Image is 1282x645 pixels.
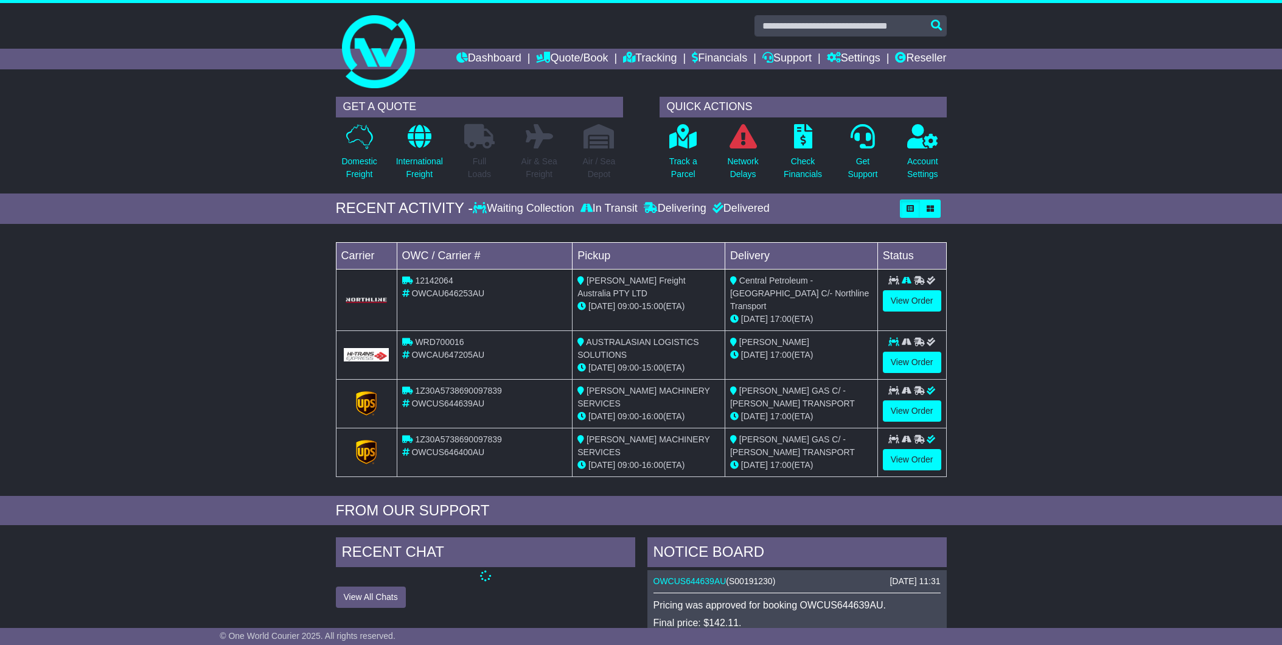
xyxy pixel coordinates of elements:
[642,301,663,311] span: 15:00
[356,440,377,464] img: GetCarrierServiceLogo
[770,314,792,324] span: 17:00
[336,97,623,117] div: GET A QUOTE
[618,363,639,372] span: 09:00
[883,400,941,422] a: View Order
[883,352,941,373] a: View Order
[583,155,616,181] p: Air / Sea Depot
[730,386,855,408] span: [PERSON_NAME] GAS C/ - [PERSON_NAME] TRANSPORT
[618,411,639,421] span: 09:00
[588,411,615,421] span: [DATE]
[729,576,773,586] span: S00191230
[341,155,377,181] p: Domestic Freight
[770,460,792,470] span: 17:00
[588,301,615,311] span: [DATE]
[411,447,484,457] span: OWCUS646400AU
[456,49,521,69] a: Dashboard
[341,124,377,187] a: DomesticFreight
[415,386,501,396] span: 1Z30A5738690097839
[653,576,941,587] div: ( )
[336,587,406,608] button: View All Chats
[336,537,635,570] div: RECENT CHAT
[577,276,686,298] span: [PERSON_NAME] Freight Australia PTY LTD
[827,49,880,69] a: Settings
[709,202,770,215] div: Delivered
[741,411,768,421] span: [DATE]
[464,155,495,181] p: Full Loads
[336,200,473,217] div: RECENT ACTIVITY -
[848,155,877,181] p: Get Support
[770,350,792,360] span: 17:00
[642,363,663,372] span: 15:00
[577,337,698,360] span: AUSTRALASIAN LOGISTICS SOLUTIONS
[692,49,747,69] a: Financials
[730,459,873,472] div: (ETA)
[344,348,389,361] img: GetCarrierServiceLogo
[573,242,725,269] td: Pickup
[907,124,939,187] a: AccountSettings
[907,155,938,181] p: Account Settings
[536,49,608,69] a: Quote/Book
[741,350,768,360] span: [DATE]
[770,411,792,421] span: 17:00
[727,155,758,181] p: Network Delays
[618,301,639,311] span: 09:00
[577,434,709,457] span: [PERSON_NAME] MACHINERY SERVICES
[883,449,941,470] a: View Order
[356,391,377,416] img: GetCarrierServiceLogo
[741,460,768,470] span: [DATE]
[730,313,873,326] div: (ETA)
[411,288,484,298] span: OWCAU646253AU
[473,202,577,215] div: Waiting Collection
[653,576,726,586] a: OWCUS644639AU
[730,349,873,361] div: (ETA)
[847,124,878,187] a: GetSupport
[783,124,823,187] a: CheckFinancials
[577,300,720,313] div: - (ETA)
[396,155,443,181] p: International Freight
[669,155,697,181] p: Track a Parcel
[415,434,501,444] span: 1Z30A5738690097839
[784,155,822,181] p: Check Financials
[577,459,720,472] div: - (ETA)
[588,363,615,372] span: [DATE]
[577,410,720,423] div: - (ETA)
[890,576,940,587] div: [DATE] 11:31
[647,537,947,570] div: NOTICE BOARD
[336,502,947,520] div: FROM OUR SUPPORT
[411,399,484,408] span: OWCUS644639AU
[397,242,573,269] td: OWC / Carrier #
[669,124,698,187] a: Track aParcel
[618,460,639,470] span: 09:00
[653,599,941,611] p: Pricing was approved for booking OWCUS644639AU.
[653,617,941,629] p: Final price: $142.11.
[577,361,720,374] div: - (ETA)
[739,337,809,347] span: [PERSON_NAME]
[642,460,663,470] span: 16:00
[642,411,663,421] span: 16:00
[521,155,557,181] p: Air & Sea Freight
[883,290,941,312] a: View Order
[336,242,397,269] td: Carrier
[577,202,641,215] div: In Transit
[730,434,855,457] span: [PERSON_NAME] GAS C/ - [PERSON_NAME] TRANSPORT
[344,296,389,304] img: GetCarrierServiceLogo
[762,49,812,69] a: Support
[415,337,464,347] span: WRD700016
[877,242,946,269] td: Status
[741,314,768,324] span: [DATE]
[623,49,677,69] a: Tracking
[411,350,484,360] span: OWCAU647205AU
[395,124,444,187] a: InternationalFreight
[730,276,869,311] span: Central Petroleum - [GEOGRAPHIC_DATA] C/- Northline Transport
[660,97,947,117] div: QUICK ACTIONS
[725,242,877,269] td: Delivery
[220,631,395,641] span: © One World Courier 2025. All rights reserved.
[730,410,873,423] div: (ETA)
[588,460,615,470] span: [DATE]
[577,386,709,408] span: [PERSON_NAME] MACHINERY SERVICES
[641,202,709,215] div: Delivering
[895,49,946,69] a: Reseller
[415,276,453,285] span: 12142064
[726,124,759,187] a: NetworkDelays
